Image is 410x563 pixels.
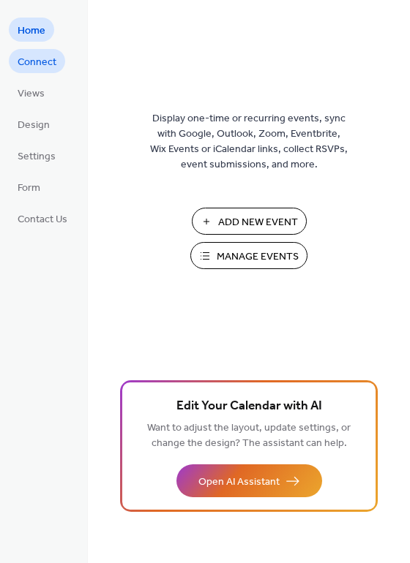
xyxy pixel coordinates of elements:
a: Settings [9,143,64,167]
a: Design [9,112,59,136]
span: Edit Your Calendar with AI [176,396,322,417]
a: Form [9,175,49,199]
a: Connect [9,49,65,73]
span: Want to adjust the layout, update settings, or change the design? The assistant can help. [147,418,351,453]
button: Manage Events [190,242,307,269]
span: Form [18,181,40,196]
span: Connect [18,55,56,70]
span: Settings [18,149,56,165]
span: Manage Events [217,249,299,265]
a: Home [9,18,54,42]
span: Add New Event [218,215,298,230]
button: Add New Event [192,208,307,235]
span: Design [18,118,50,133]
span: Display one-time or recurring events, sync with Google, Outlook, Zoom, Eventbrite, Wix Events or ... [150,111,348,173]
span: Views [18,86,45,102]
span: Contact Us [18,212,67,227]
a: Contact Us [9,206,76,230]
a: Views [9,80,53,105]
button: Open AI Assistant [176,464,322,497]
span: Home [18,23,45,39]
span: Open AI Assistant [198,475,280,490]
